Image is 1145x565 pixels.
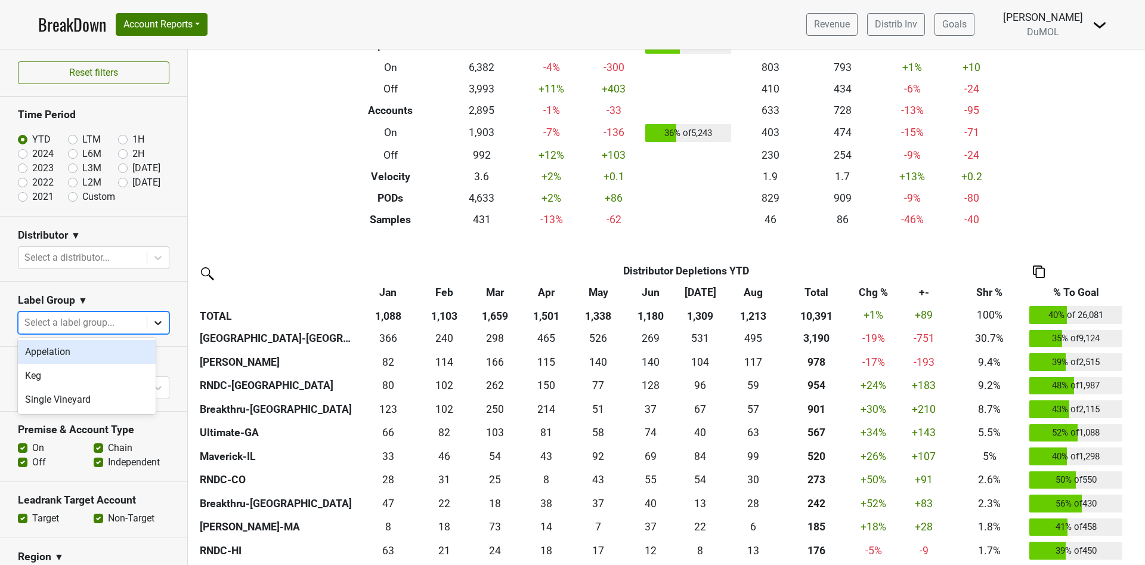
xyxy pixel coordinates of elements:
td: 57.66 [571,421,626,445]
td: 8.334 [521,468,571,492]
td: -80 [946,187,997,209]
div: 30 [728,472,778,487]
div: 63 [728,425,778,440]
div: 51 [574,402,623,417]
div: 54 [472,449,519,464]
h3: Time Period [18,109,169,121]
td: 431 [445,209,518,230]
div: Single Vineyard [18,388,156,412]
td: +0.2 [946,166,997,187]
td: -136 [585,121,642,145]
div: 901 [784,402,849,417]
td: 81.5 [420,421,469,445]
div: 273 [784,472,849,487]
td: 992 [445,144,518,166]
th: Velocity [336,166,446,187]
td: -33 [585,100,642,121]
span: DuMOL [1027,26,1059,38]
div: 114 [423,354,466,370]
td: 28 [725,492,781,515]
td: +1 % [878,57,946,78]
td: -24 [946,78,997,100]
td: 42.667 [571,468,626,492]
td: +24 % [852,374,896,398]
td: 474 [806,121,878,145]
td: 42.5 [521,444,571,468]
div: 33 [360,449,417,464]
th: % To Goal: activate to sort column ascending [1027,282,1125,303]
td: 22 [420,492,469,515]
th: Ultimate-GA [197,421,357,445]
span: ▼ [71,229,81,243]
div: 54 [679,472,722,487]
th: 1,180 [626,303,676,327]
td: 84.167 [676,444,725,468]
td: 46 [734,209,806,230]
div: 117 [728,354,778,370]
label: 2023 [32,161,54,175]
td: 1.7 [806,166,878,187]
th: Samples [336,209,446,230]
th: On [336,121,446,145]
th: 566.840 [781,421,852,445]
td: 8.7% [952,397,1027,421]
td: -4 % [518,57,585,78]
th: 3189.603 [781,327,852,351]
div: 269 [629,331,673,346]
div: 99 [728,449,778,464]
td: 4,633 [445,187,518,209]
img: filter [197,263,216,282]
div: 46 [423,449,466,464]
td: -46 % [878,209,946,230]
th: 1,213 [725,303,781,327]
td: 80.99 [521,421,571,445]
td: 1,903 [445,121,518,145]
td: +10 [946,57,997,78]
th: 1,338 [571,303,626,327]
td: 5.5% [952,421,1027,445]
td: 254 [806,144,878,166]
th: 10,391 [781,303,852,327]
label: [DATE] [132,161,160,175]
td: 86 [806,209,878,230]
div: 80 [360,378,417,393]
h3: Distributor [18,229,68,242]
div: 954 [784,378,849,393]
td: +403 [585,78,642,100]
th: 242.333 [781,492,852,515]
td: 495 [725,327,781,351]
label: Off [32,455,46,470]
button: Account Reports [116,13,208,36]
td: 150.167 [521,374,571,398]
td: 66.34 [357,421,420,445]
td: 122.51 [357,397,420,421]
td: 37 [571,492,626,515]
h3: Label Group [18,294,75,307]
td: 39.5 [626,492,676,515]
td: 140.333 [571,350,626,374]
th: [PERSON_NAME] [197,350,357,374]
td: 403 [734,121,806,145]
td: 365.7 [357,327,420,351]
td: -1 % [518,100,585,121]
div: 298 [472,331,519,346]
td: +26 % [852,444,896,468]
td: 103.03 [469,421,521,445]
td: 268.668 [626,327,676,351]
td: 3,993 [445,78,518,100]
td: 76.666 [571,374,626,398]
div: 77 [574,378,623,393]
th: Breakthru-[GEOGRAPHIC_DATA] [197,492,357,515]
th: 978.169 [781,350,852,374]
label: [DATE] [132,175,160,190]
td: 803 [734,57,806,78]
th: Apr: activate to sort column ascending [521,282,571,303]
td: +86 [585,187,642,209]
div: 495 [728,331,778,346]
div: 250 [472,402,519,417]
th: Jun: activate to sort column ascending [626,282,676,303]
label: YTD [32,132,51,147]
div: +183 [899,378,949,393]
td: +52 % [852,492,896,515]
div: 31 [423,472,466,487]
